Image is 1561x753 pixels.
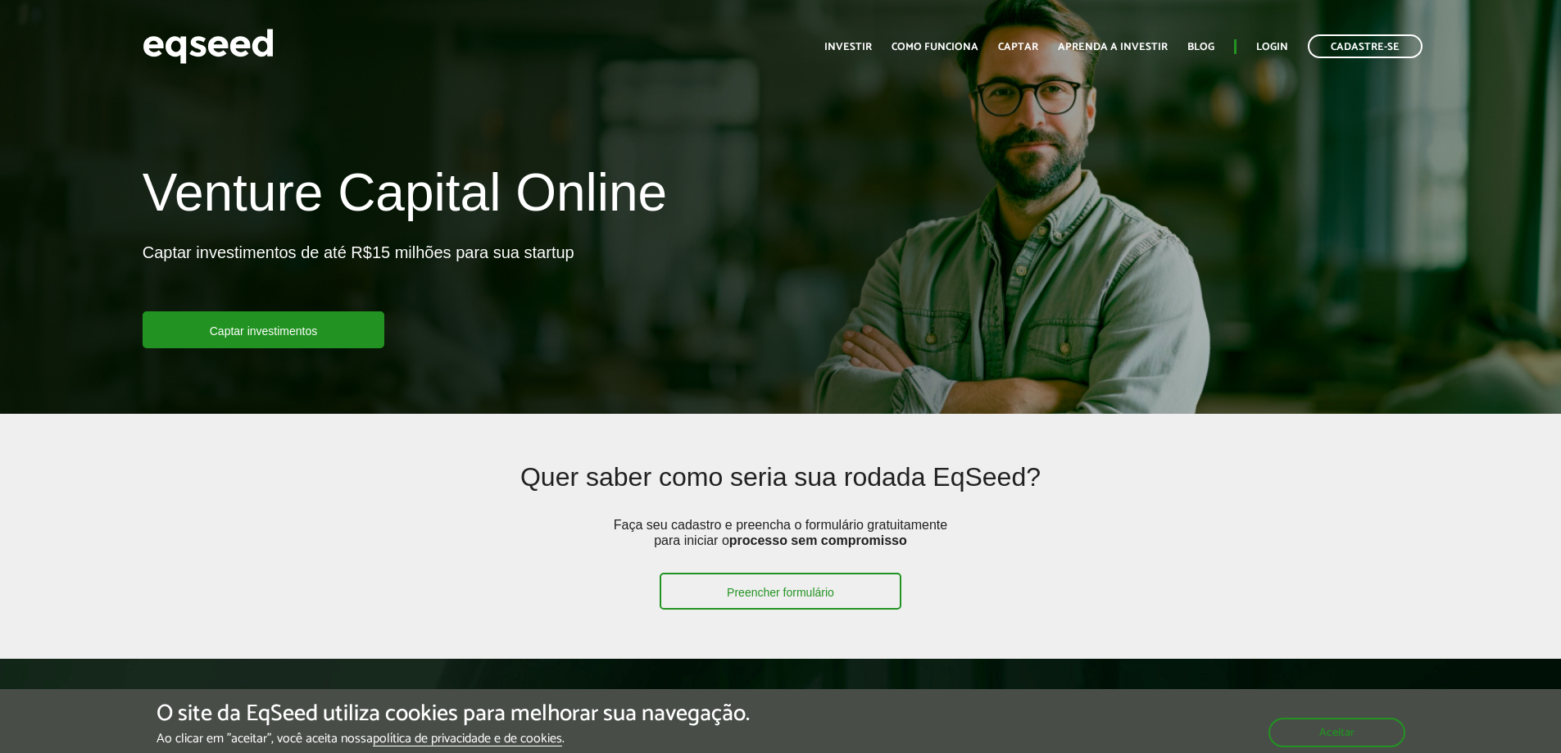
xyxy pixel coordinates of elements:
p: Captar investimentos de até R$15 milhões para sua startup [143,243,574,311]
h5: O site da EqSeed utiliza cookies para melhorar sua navegação. [157,701,750,727]
button: Aceitar [1268,718,1405,747]
a: Login [1256,42,1288,52]
a: Captar [998,42,1038,52]
h1: Venture Capital Online [143,164,667,229]
a: Aprenda a investir [1058,42,1168,52]
a: política de privacidade e de cookies [373,733,562,746]
a: Captar investimentos [143,311,385,348]
img: EqSeed [143,25,274,68]
a: Preencher formulário [660,573,901,610]
strong: processo sem compromisso [729,533,907,547]
a: Blog [1187,42,1214,52]
a: Como funciona [892,42,978,52]
a: Cadastre-se [1308,34,1423,58]
p: Faça seu cadastro e preencha o formulário gratuitamente para iniciar o [608,517,952,573]
h2: Quer saber como seria sua rodada EqSeed? [272,463,1288,516]
p: Ao clicar em "aceitar", você aceita nossa . [157,731,750,746]
a: Investir [824,42,872,52]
